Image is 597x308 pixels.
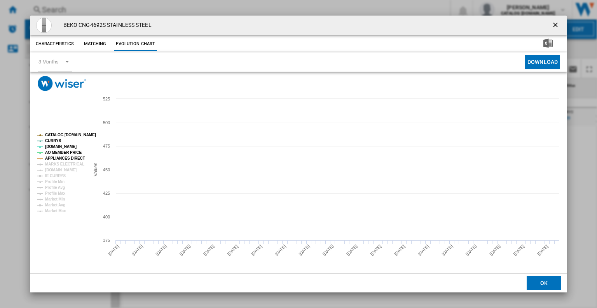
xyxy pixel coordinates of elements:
tspan: [DATE] [536,244,549,257]
tspan: Values [93,163,98,176]
button: Download in Excel [531,37,565,51]
tspan: [DATE] [321,244,334,257]
tspan: Profile Min [45,180,65,184]
tspan: 475 [103,144,110,148]
tspan: 400 [103,215,110,219]
tspan: 525 [103,97,110,101]
tspan: [DOMAIN_NAME] [45,144,77,149]
tspan: AO MEMBER PRICE [45,150,82,155]
tspan: Profile Avg [45,185,65,190]
tspan: 500 [103,120,110,125]
tspan: 450 [103,167,110,172]
button: Characteristics [34,37,76,51]
tspan: [DATE] [178,244,191,257]
tspan: CURRYS [45,139,61,143]
tspan: 425 [103,191,110,195]
tspan: [DATE] [202,244,215,257]
tspan: [DATE] [107,244,120,257]
tspan: [DATE] [369,244,382,257]
tspan: [DATE] [274,244,287,257]
img: logo_wiser_300x94.png [38,76,86,91]
h4: BEKO CNG4692S STAINLESS STEEL [59,21,152,29]
tspan: IE CURRYS [45,174,66,178]
tspan: [DATE] [226,244,239,257]
img: excel-24x24.png [543,39,553,48]
tspan: [DOMAIN_NAME] [45,168,77,172]
tspan: [DATE] [155,244,168,257]
tspan: [DATE] [441,244,454,257]
tspan: [DATE] [250,244,263,257]
tspan: [DATE] [298,244,311,257]
tspan: MARKS ELECTRICAL [45,162,84,166]
button: Download [525,55,560,69]
div: 3 Months [38,59,59,65]
button: Evolution chart [114,37,157,51]
tspan: [DATE] [417,244,430,257]
img: 10260208 [36,18,52,33]
ng-md-icon: getI18NText('BUTTONS.CLOSE_DIALOG') [552,21,561,30]
tspan: Market Min [45,197,65,201]
tspan: Market Max [45,209,66,213]
button: OK [527,276,561,290]
tspan: [DATE] [512,244,525,257]
tspan: [DATE] [346,244,358,257]
tspan: Market Avg [45,203,65,207]
button: Matching [78,37,112,51]
tspan: [DATE] [465,244,478,257]
button: getI18NText('BUTTONS.CLOSE_DIALOG') [548,18,564,33]
tspan: Profile Max [45,191,66,195]
tspan: [DATE] [393,244,406,257]
tspan: 375 [103,238,110,243]
md-dialog: Product popup [30,16,567,293]
tspan: APPLIANCES DIRECT [45,156,85,160]
tspan: [DATE] [131,244,144,257]
tspan: CATALOG [DOMAIN_NAME] [45,133,96,137]
tspan: [DATE] [489,244,501,257]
